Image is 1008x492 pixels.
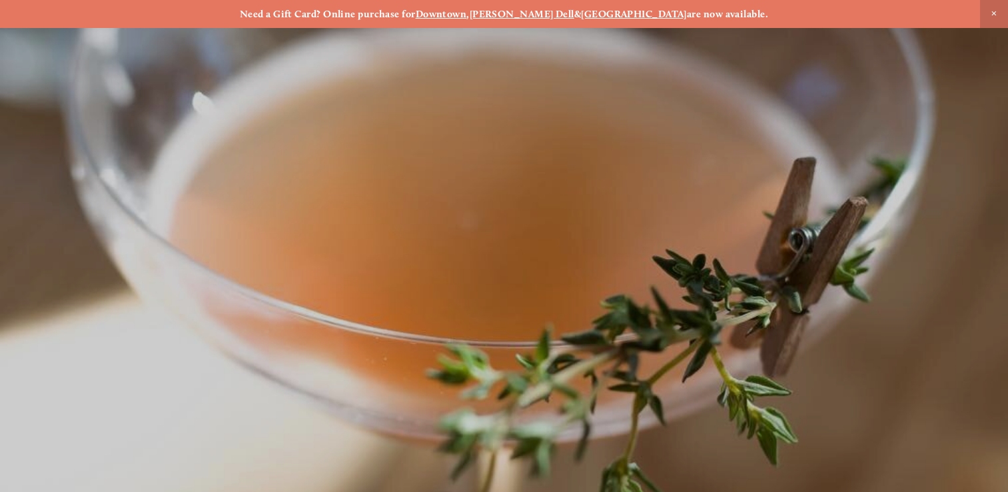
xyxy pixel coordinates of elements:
[581,8,687,20] a: [GEOGRAPHIC_DATA]
[240,8,416,20] strong: Need a Gift Card? Online purchase for
[574,8,581,20] strong: &
[466,8,469,20] strong: ,
[687,8,768,20] strong: are now available.
[416,8,467,20] a: Downtown
[470,8,574,20] a: [PERSON_NAME] Dell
